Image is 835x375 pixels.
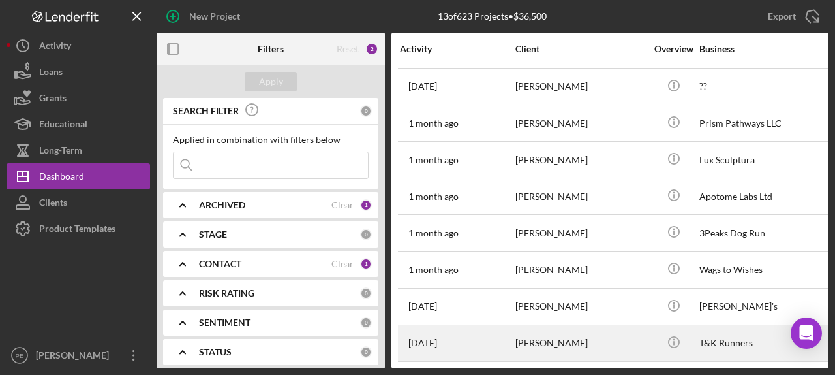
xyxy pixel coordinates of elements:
b: SEARCH FILTER [173,106,239,116]
div: Clear [331,200,354,210]
div: [PERSON_NAME] [515,69,646,104]
b: CONTACT [199,259,241,269]
div: Apply [259,72,283,91]
div: New Project [189,3,240,29]
div: [PERSON_NAME] [515,142,646,177]
div: [PERSON_NAME] [515,216,646,250]
button: New Project [157,3,253,29]
div: Business [699,44,830,54]
button: Apply [245,72,297,91]
time: 2025-07-28 20:58 [408,155,459,165]
div: 0 [360,229,372,240]
b: Filters [258,44,284,54]
div: Grants [39,85,67,114]
time: 2025-06-30 13:07 [408,301,437,312]
div: Clients [39,189,67,219]
div: 1 [360,199,372,211]
div: 3Peaks Dog Run [699,216,830,250]
div: 2 [365,42,378,56]
b: ARCHIVED [199,200,245,210]
div: T&K Runners [699,326,830,361]
button: Clients [7,189,150,216]
div: Reset [337,44,359,54]
b: STAGE [199,229,227,240]
div: Client [515,44,646,54]
time: 2025-06-28 00:50 [408,338,437,348]
button: Dashboard [7,163,150,189]
div: 0 [360,317,372,329]
div: Activity [39,33,71,62]
div: [PERSON_NAME] [515,326,646,361]
b: RISK RATING [199,288,254,299]
div: Clear [331,259,354,269]
div: Prism Pathways LLC [699,106,830,140]
div: Product Templates [39,216,115,245]
div: Export [768,3,796,29]
div: Apotome Labs Ltd [699,179,830,214]
div: [PERSON_NAME] [515,252,646,287]
button: Loans [7,59,150,85]
div: [PERSON_NAME] [515,289,646,324]
div: [PERSON_NAME] [515,179,646,214]
time: 2025-07-29 17:38 [408,118,459,129]
div: 1 [360,258,372,270]
button: Grants [7,85,150,111]
div: [PERSON_NAME]'s [699,289,830,324]
div: Dashboard [39,163,84,193]
button: PE[PERSON_NAME] [7,342,150,368]
div: Educational [39,111,87,140]
button: Long-Term [7,137,150,163]
div: Long-Term [39,137,82,167]
div: Open Intercom Messenger [791,318,822,349]
div: [PERSON_NAME] [515,106,646,140]
button: Export [755,3,828,29]
time: 2025-08-04 17:33 [408,81,437,91]
button: Product Templates [7,216,150,242]
div: 0 [360,287,372,299]
div: 13 of 623 Projects • $36,500 [438,11,547,22]
text: PE [16,352,24,359]
div: Activity [400,44,514,54]
time: 2025-07-27 15:51 [408,191,459,202]
div: ?? [699,69,830,104]
div: 0 [360,105,372,117]
div: Loans [39,59,63,88]
div: Wags to Wishes [699,252,830,287]
b: SENTIMENT [199,318,250,328]
div: Applied in combination with filters below [173,135,369,145]
time: 2025-07-23 18:05 [408,228,459,238]
button: Educational [7,111,150,137]
b: STATUS [199,347,232,357]
time: 2025-07-22 16:37 [408,265,459,275]
div: Lux Sculptura [699,142,830,177]
div: [PERSON_NAME] [33,342,117,372]
button: Activity [7,33,150,59]
div: Overview [649,44,698,54]
div: 0 [360,346,372,358]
